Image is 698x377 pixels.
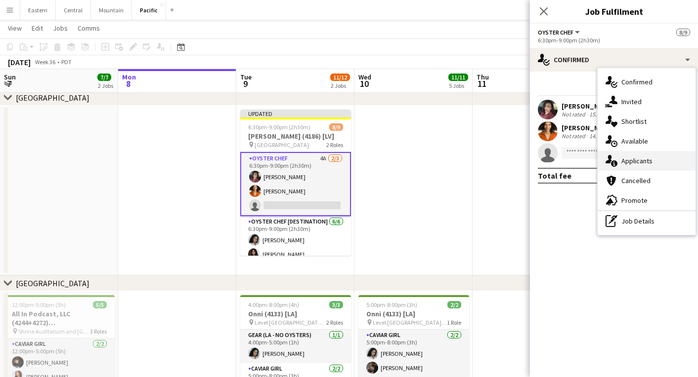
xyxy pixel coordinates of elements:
[121,78,136,89] span: 8
[240,110,351,117] div: Updated
[621,137,648,146] span: Available
[255,319,326,326] span: Level [GEOGRAPHIC_DATA] - [GEOGRAPHIC_DATA]
[53,24,68,33] span: Jobs
[538,171,571,181] div: Total fee
[538,37,690,44] div: 6:30pm-9:00pm (2h30m)
[562,111,587,118] div: Not rated
[4,309,115,327] h3: All In Podcast, LLC (4244+4272) [[GEOGRAPHIC_DATA]]
[4,22,26,35] a: View
[587,132,611,140] div: 14.63mi
[240,216,351,321] app-card-role: Oyster Chef [DESTINATION]6/66:30pm-9:00pm (2h30m)[PERSON_NAME][PERSON_NAME]
[122,73,136,81] span: Mon
[248,123,310,131] span: 6:30pm-9:00pm (2h30m)
[2,78,16,89] span: 7
[240,73,252,81] span: Tue
[20,0,56,20] button: Eastern
[598,211,696,231] div: Job Details
[676,29,690,36] span: 8/9
[538,29,573,36] span: Oyster Chef
[587,111,611,118] div: 15.51mi
[74,22,104,35] a: Comms
[621,117,647,126] span: Shortlist
[16,93,89,103] div: [GEOGRAPHIC_DATA]
[326,141,343,149] span: 2 Roles
[49,22,72,35] a: Jobs
[538,29,581,36] button: Oyster Chef
[621,176,651,185] span: Cancelled
[621,97,642,106] span: Invited
[8,57,31,67] div: [DATE]
[449,82,468,89] div: 5 Jobs
[255,141,309,149] span: [GEOGRAPHIC_DATA]
[530,5,698,18] h3: Job Fulfilment
[93,301,107,308] span: 5/5
[240,132,351,141] h3: [PERSON_NAME] (4186) [LV]
[56,0,91,20] button: Central
[240,152,351,216] app-card-role: Oyster Chef4A2/36:30pm-9:00pm (2h30m)[PERSON_NAME][PERSON_NAME]
[4,73,16,81] span: Sun
[447,301,461,308] span: 2/2
[61,58,72,66] div: PDT
[240,110,351,256] app-job-card: Updated6:30pm-9:00pm (2h30m)8/9[PERSON_NAME] (4186) [LV] [GEOGRAPHIC_DATA]2 RolesOyster Chef4A2/3...
[240,330,351,363] app-card-role: Gear (LA - NO oysters)1/14:00pm-5:00pm (1h)[PERSON_NAME]
[12,301,66,308] span: 12:00pm-5:00pm (5h)
[366,301,417,308] span: 5:00pm-8:00pm (3h)
[132,0,166,20] button: Pacific
[97,74,111,81] span: 7/7
[28,22,47,35] a: Edit
[32,24,43,33] span: Edit
[78,24,100,33] span: Comms
[239,78,252,89] span: 9
[329,301,343,308] span: 3/3
[8,24,22,33] span: View
[562,102,623,111] div: [PERSON_NAME]
[621,156,653,165] span: Applicants
[329,123,343,131] span: 8/9
[477,73,489,81] span: Thu
[448,74,468,81] span: 11/11
[248,301,299,308] span: 4:00pm-8:00pm (4h)
[90,328,107,335] span: 3 Roles
[326,319,343,326] span: 2 Roles
[621,196,648,205] span: Promote
[357,78,371,89] span: 10
[358,309,469,318] h3: Onni (4133) [LA]
[373,319,447,326] span: Level [GEOGRAPHIC_DATA] - [GEOGRAPHIC_DATA]
[330,74,350,81] span: 11/12
[240,309,351,318] h3: Onni (4133) [LA]
[562,123,623,132] div: [PERSON_NAME]
[358,73,371,81] span: Wed
[18,328,90,335] span: Shrine Auditorium and [GEOGRAPHIC_DATA]
[562,132,587,140] div: Not rated
[621,77,653,86] span: Confirmed
[98,82,113,89] div: 2 Jobs
[530,48,698,72] div: Confirmed
[33,58,57,66] span: Week 36
[475,78,489,89] span: 11
[91,0,132,20] button: Mountain
[16,278,89,288] div: [GEOGRAPHIC_DATA]
[447,319,461,326] span: 1 Role
[331,82,349,89] div: 2 Jobs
